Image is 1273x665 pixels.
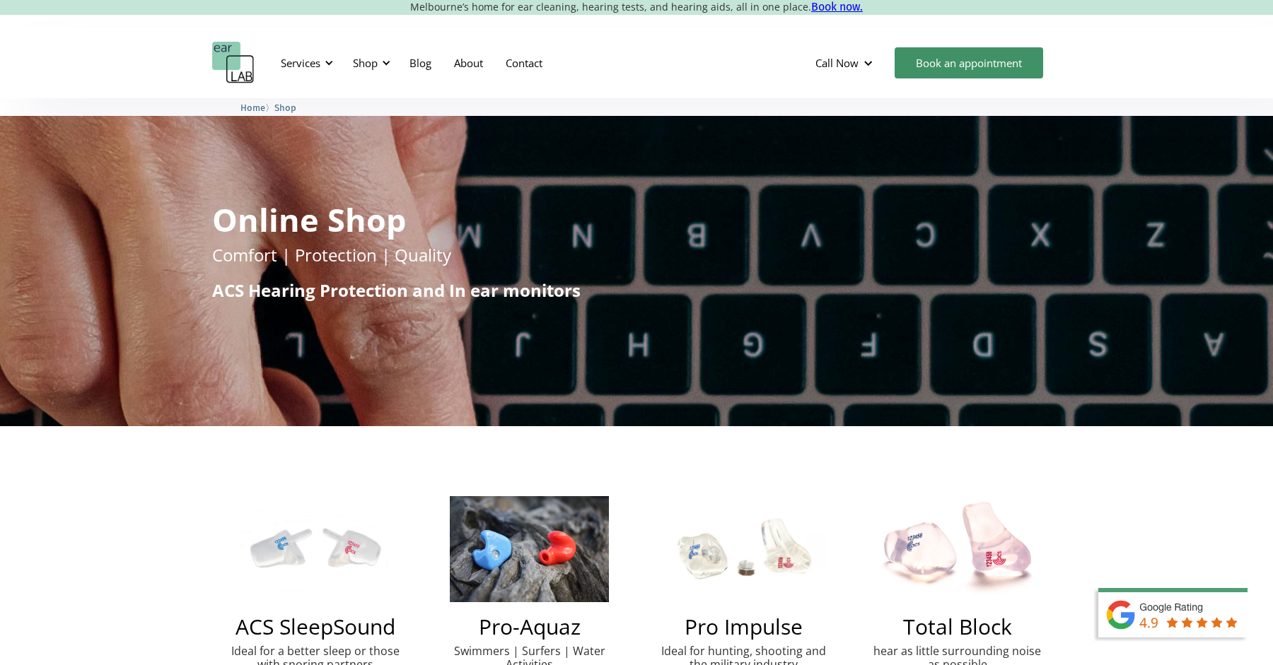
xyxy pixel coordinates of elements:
[450,496,609,602] img: Pro-Aquaz
[353,56,378,70] div: Shop
[494,42,554,83] a: Contact
[804,42,888,84] div: Call Now
[274,102,296,113] span: Shop
[895,47,1043,78] a: Book an appointment
[281,56,320,70] div: Services
[212,242,451,267] p: Comfort | Protection | Quality
[236,616,395,637] h2: ACS SleepSound
[658,496,828,602] img: Pro Impulse
[479,616,581,637] h2: Pro-Aquaz
[212,278,581,302] strong: ACS Hearing Protection and In ear monitors
[240,100,265,114] a: Home
[240,100,274,115] li: 〉
[212,204,406,235] h1: Online Shop
[272,42,337,84] div: Services
[815,56,859,70] div: Call Now
[240,102,265,113] span: Home
[239,496,392,602] img: ACS SleepSound
[903,616,1012,637] h2: Total Block
[344,42,395,84] div: Shop
[212,42,255,84] a: home
[443,42,494,83] a: About
[685,616,803,637] h2: Pro Impulse
[877,496,1037,602] img: Total Block
[398,42,443,83] a: Blog
[274,100,296,114] a: Shop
